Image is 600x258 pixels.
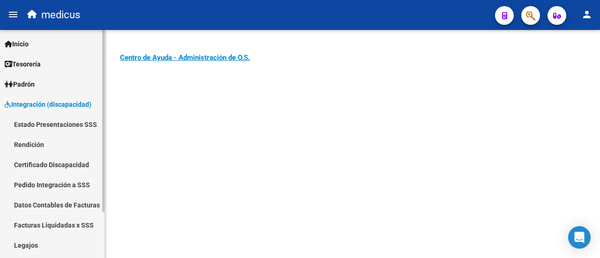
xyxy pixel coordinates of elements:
[7,9,19,20] mat-icon: menu
[5,79,35,89] span: Padrón
[41,5,80,25] span: medicus
[5,39,29,49] span: Inicio
[120,53,250,62] a: Centro de Ayuda - Administración de O.S.
[581,9,592,20] mat-icon: person
[5,59,41,69] span: Tesorería
[568,226,591,249] div: Open Intercom Messenger
[5,99,91,110] span: Integración (discapacidad)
